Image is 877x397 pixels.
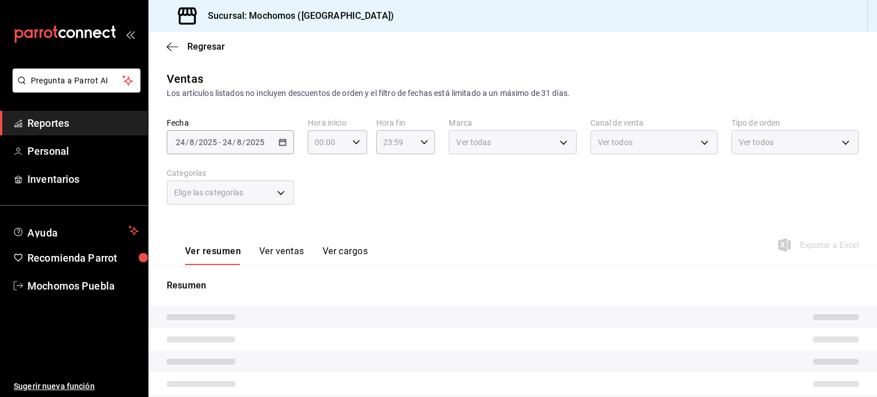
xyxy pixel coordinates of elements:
span: Recomienda Parrot [27,250,139,266]
span: Inventarios [27,171,139,187]
span: Sugerir nueva función [14,380,139,392]
label: Marca [449,119,576,127]
span: Ver todos [739,137,774,148]
label: Canal de venta [590,119,718,127]
button: Ver cargos [323,246,368,265]
button: Pregunta a Parrot AI [13,69,140,93]
span: / [242,138,246,147]
span: / [186,138,189,147]
button: Regresar [167,41,225,52]
a: Pregunta a Parrot AI [8,83,140,95]
span: Personal [27,143,139,159]
h3: Sucursal: Mochomos ([GEOGRAPHIC_DATA]) [199,9,394,23]
label: Tipo de orden [731,119,859,127]
button: Ver resumen [185,246,241,265]
div: Ventas [167,70,203,87]
label: Fecha [167,119,294,127]
input: ---- [246,138,265,147]
input: ---- [198,138,218,147]
span: Mochomos Puebla [27,278,139,294]
button: open_drawer_menu [126,30,135,39]
label: Categorías [167,169,294,177]
span: Regresar [187,41,225,52]
span: Elige las categorías [174,187,244,198]
span: Pregunta a Parrot AI [31,75,123,87]
span: Ver todos [598,137,633,148]
label: Hora inicio [308,119,367,127]
input: -- [236,138,242,147]
span: Reportes [27,115,139,131]
input: -- [222,138,232,147]
span: Ayuda [27,224,124,238]
span: / [195,138,198,147]
input: -- [189,138,195,147]
input: -- [175,138,186,147]
p: Resumen [167,279,859,292]
span: Ver todas [456,137,491,148]
span: - [219,138,221,147]
button: Ver ventas [259,246,304,265]
div: navigation tabs [185,246,368,265]
span: / [232,138,236,147]
label: Hora fin [376,119,436,127]
div: Los artículos listados no incluyen descuentos de orden y el filtro de fechas está limitado a un m... [167,87,859,99]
